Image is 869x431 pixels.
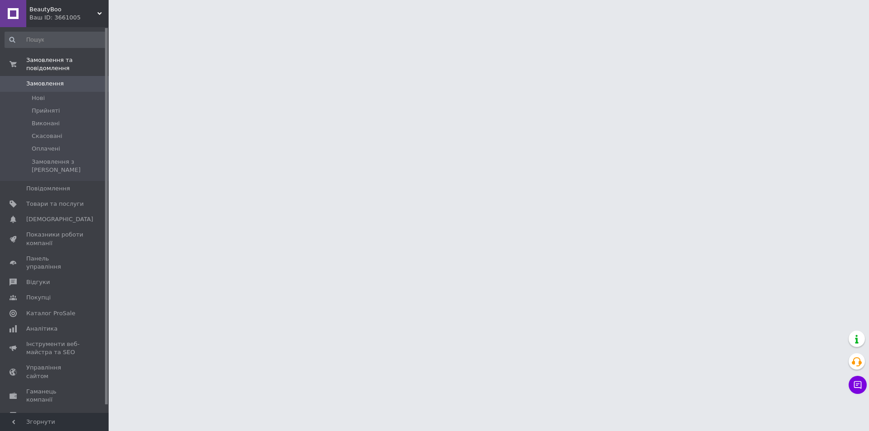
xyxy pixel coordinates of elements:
[32,158,106,174] span: Замовлення з [PERSON_NAME]
[32,132,62,140] span: Скасовані
[26,411,49,419] span: Маркет
[26,185,70,193] span: Повідомлення
[849,376,867,394] button: Чат з покупцем
[5,32,107,48] input: Пошук
[26,388,84,404] span: Гаманець компанії
[26,231,84,247] span: Показники роботи компанії
[32,145,60,153] span: Оплачені
[26,200,84,208] span: Товари та послуги
[26,56,109,72] span: Замовлення та повідомлення
[29,14,109,22] div: Ваш ID: 3661005
[32,94,45,102] span: Нові
[26,215,93,223] span: [DEMOGRAPHIC_DATA]
[29,5,97,14] span: BeautyBoo
[26,255,84,271] span: Панель управління
[26,278,50,286] span: Відгуки
[32,119,60,128] span: Виконані
[26,80,64,88] span: Замовлення
[26,294,51,302] span: Покупці
[26,340,84,356] span: Інструменти веб-майстра та SEO
[26,309,75,317] span: Каталог ProSale
[26,364,84,380] span: Управління сайтом
[26,325,57,333] span: Аналітика
[32,107,60,115] span: Прийняті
